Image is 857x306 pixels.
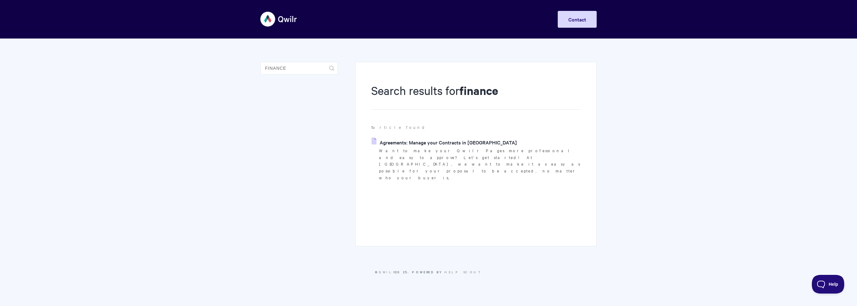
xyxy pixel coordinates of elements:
p: article found [371,124,581,131]
p: Want to make your Qwilr Pages more professional and easy to approve? Let's get started! At [GEOGR... [379,147,581,181]
strong: finance [459,83,498,98]
p: © 2025. [260,269,597,275]
a: Contact [558,11,597,28]
a: Qwilr [379,270,395,274]
span: Powered by [412,270,482,274]
strong: 1 [371,124,373,130]
h1: Search results for [371,82,581,110]
img: Qwilr Help Center [260,7,297,31]
a: Agreements: Manage your Contracts in [GEOGRAPHIC_DATA] [372,138,517,147]
iframe: Toggle Customer Support [812,275,845,294]
input: Search [260,62,338,74]
a: Help Scout [444,270,482,274]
